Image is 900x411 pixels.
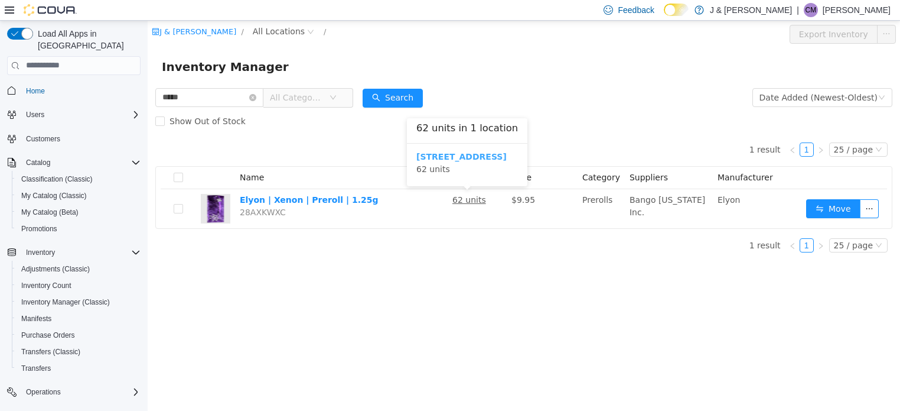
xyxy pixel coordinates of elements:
span: Inventory Count [21,281,71,290]
span: Home [26,86,45,96]
li: Next Page [666,122,680,136]
p: [PERSON_NAME] [823,3,891,17]
span: Dark Mode [664,16,664,17]
button: Inventory [2,244,145,261]
li: 1 result [602,122,633,136]
span: Transfers (Classic) [17,345,141,359]
span: Operations [21,385,141,399]
h3: 62 units in 1 location [269,101,370,115]
button: Transfers (Classic) [12,344,145,360]
a: Home [21,84,50,98]
a: Customers [21,132,65,146]
button: Purchase Orders [12,327,145,344]
button: Inventory Count [12,277,145,294]
i: icon: left [641,222,648,229]
span: Classification (Classic) [21,174,93,184]
i: icon: right [670,126,677,133]
a: My Catalog (Beta) [17,205,83,219]
span: Name [92,152,116,161]
a: [STREET_ADDRESS] [269,131,359,141]
button: Catalog [21,156,55,170]
button: My Catalog (Classic) [12,187,145,204]
button: icon: ellipsis [712,179,731,198]
li: 1 [652,218,666,232]
span: Promotions [17,222,141,236]
button: icon: swapMove [658,179,713,198]
span: Inventory [21,245,141,260]
img: Elyon | Xenon | Preroll | 1.25g hero shot [53,173,83,203]
button: Transfers [12,360,145,377]
span: All Locations [105,4,157,17]
a: My Catalog (Classic) [17,189,92,203]
i: icon: left [641,126,648,133]
a: Classification (Classic) [17,172,97,186]
a: Purchase Orders [17,328,80,342]
li: Next Page [666,218,680,232]
img: Cova [24,4,77,16]
span: Adjustments (Classic) [17,262,141,276]
button: Adjustments (Classic) [12,261,145,277]
span: CM [806,3,817,17]
span: Customers [26,134,60,144]
i: icon: down [728,221,735,229]
span: Classification (Classic) [17,172,141,186]
li: 1 result [602,218,633,232]
button: Users [21,108,49,122]
li: Previous Page [638,122,652,136]
i: icon: close-circle [102,73,109,80]
span: Suppliers [482,152,520,161]
u: 62 units [305,174,338,184]
span: Customers [21,131,141,146]
span: Inventory Manager [14,37,148,56]
span: Manifests [21,314,51,323]
a: Inventory Count [17,279,76,293]
a: Transfers (Classic) [17,345,85,359]
span: My Catalog (Beta) [17,205,141,219]
button: Catalog [2,154,145,171]
button: Manifests [12,310,145,327]
span: Catalog [26,158,50,167]
button: Customers [2,130,145,147]
button: My Catalog (Beta) [12,204,145,221]
button: Users [2,106,145,123]
span: 28AXKWXC [92,187,138,196]
span: Manufacturer [570,152,625,161]
span: Transfers [21,364,51,373]
span: Show Out of Stock [17,96,103,105]
li: Previous Page [638,218,652,232]
div: Cheyenne Mann [804,3,818,17]
span: Bango [US_STATE] Inc. [482,174,557,196]
span: Users [21,108,141,122]
i: icon: shop [4,7,12,15]
button: Promotions [12,221,145,237]
span: Catalog [21,156,141,170]
td: Prerolls [430,169,477,208]
a: Inventory Manager (Classic) [17,295,115,309]
a: icon: shopJ & [PERSON_NAME] [4,7,89,15]
div: 25 / page [686,122,725,135]
span: Home [21,83,141,98]
span: My Catalog (Classic) [17,189,141,203]
div: Date Added (Newest-Oldest) [612,68,730,86]
span: Inventory Count [17,279,141,293]
span: Purchase Orders [21,331,75,340]
button: Inventory Manager (Classic) [12,294,145,310]
span: Load All Apps in [GEOGRAPHIC_DATA] [33,28,141,51]
p: J & [PERSON_NAME] [710,3,792,17]
i: icon: right [670,222,677,229]
span: All Categories [122,71,176,83]
a: Promotions [17,222,62,236]
i: icon: down [182,73,189,82]
i: icon: down [731,73,738,82]
span: Inventory Manager (Classic) [21,297,110,307]
span: Inventory [26,248,55,257]
span: / [176,7,178,15]
span: My Catalog (Classic) [21,191,87,200]
span: Transfers [17,361,141,376]
button: icon: searchSearch [215,68,275,87]
a: 1 [653,122,666,135]
span: / [93,7,96,15]
button: Home [2,82,145,99]
button: Operations [21,385,66,399]
a: Adjustments (Classic) [17,262,94,276]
